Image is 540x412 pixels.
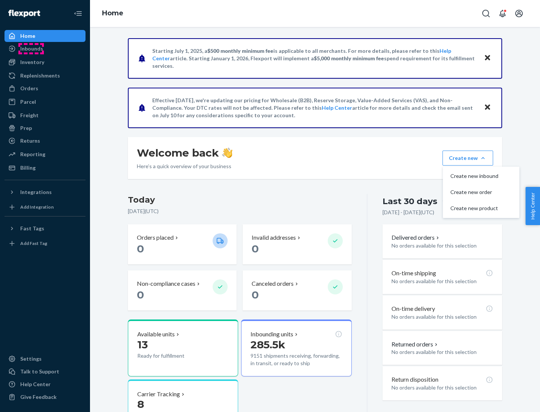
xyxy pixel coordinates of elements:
[444,200,518,216] button: Create new product
[243,224,351,264] button: Invalid addresses 0
[128,224,237,264] button: Orders placed 0
[450,206,498,211] span: Create new product
[137,288,144,301] span: 0
[250,352,342,367] p: 9151 shipments receiving, forwarding, in transit, or ready to ship
[322,104,352,111] a: Help Center
[241,319,351,376] button: Inbounding units285.5k9151 shipments receiving, forwarding, in transit, or ready to ship
[4,391,85,403] button: Give Feedback
[4,135,85,147] a: Returns
[444,184,518,200] button: Create new order
[4,56,85,68] a: Inventory
[478,6,493,21] button: Open Search Box
[102,9,123,17] a: Home
[20,164,36,172] div: Billing
[207,48,273,54] span: $500 monthly minimum fee
[137,338,148,351] span: 13
[4,353,85,365] a: Settings
[137,398,144,411] span: 8
[444,168,518,184] button: Create new inbound
[4,378,85,390] a: Help Center
[20,355,42,363] div: Settings
[128,270,237,310] button: Non-compliance cases 0
[20,368,59,375] div: Talk to Support
[137,352,207,360] p: Ready for fulfillment
[250,330,293,339] p: Inbounding units
[483,102,492,113] button: Close
[391,233,441,242] button: Delivered orders
[20,85,38,92] div: Orders
[442,151,493,166] button: Create newCreate new inboundCreate new orderCreate new product
[391,313,493,321] p: No orders available for this selection
[4,201,85,213] a: Add Integration
[20,72,60,79] div: Replenishments
[96,3,129,24] ol: breadcrumbs
[152,47,477,70] p: Starting July 1, 2025, a is applicable to all merchants. For more details, please refer to this a...
[20,381,51,388] div: Help Center
[137,279,195,288] p: Non-compliance cases
[20,32,35,40] div: Home
[314,55,384,61] span: $5,000 monthly minimum fee
[391,348,493,356] p: No orders available for this selection
[382,196,437,207] div: Last 30 days
[450,190,498,195] span: Create new order
[391,242,493,249] p: No orders available for this selection
[252,279,294,288] p: Canceled orders
[20,45,43,52] div: Inbounds
[4,237,85,249] a: Add Fast Tag
[250,338,285,351] span: 285.5k
[511,6,526,21] button: Open account menu
[391,269,436,278] p: On-time shipping
[137,330,175,339] p: Available units
[4,82,85,94] a: Orders
[495,6,510,21] button: Open notifications
[391,384,493,391] p: No orders available for this selection
[252,233,296,242] p: Invalid addresses
[450,173,498,179] span: Create new inbound
[20,137,40,145] div: Returns
[137,146,232,160] h1: Welcome back
[137,163,232,170] p: Here’s a quick overview of your business
[20,393,57,401] div: Give Feedback
[4,96,85,108] a: Parcel
[382,209,434,216] p: [DATE] - [DATE] ( UTC )
[20,151,45,158] div: Reporting
[128,319,238,376] button: Available units13Ready for fulfillment
[137,233,174,242] p: Orders placed
[70,6,85,21] button: Close Navigation
[20,124,32,132] div: Prep
[20,188,52,196] div: Integrations
[20,225,44,232] div: Fast Tags
[525,187,540,225] button: Help Center
[4,122,85,134] a: Prep
[20,240,47,246] div: Add Fast Tag
[20,204,54,210] div: Add Integration
[483,53,492,64] button: Close
[4,186,85,198] button: Integrations
[20,98,36,106] div: Parcel
[243,270,351,310] button: Canceled orders 0
[20,58,44,66] div: Inventory
[4,162,85,174] a: Billing
[128,207,352,215] p: [DATE] ( UTC )
[137,242,144,255] span: 0
[137,390,180,399] p: Carrier Tracking
[252,288,259,301] span: 0
[4,148,85,160] a: Reporting
[4,43,85,55] a: Inbounds
[20,112,39,119] div: Freight
[391,278,493,285] p: No orders available for this selection
[4,222,85,234] button: Fast Tags
[4,70,85,82] a: Replenishments
[252,242,259,255] span: 0
[391,340,439,349] button: Returned orders
[4,30,85,42] a: Home
[152,97,477,119] p: Effective [DATE], we're updating our pricing for Wholesale (B2B), Reserve Storage, Value-Added Se...
[128,194,352,206] h3: Today
[391,305,435,313] p: On-time delivery
[4,366,85,378] a: Talk to Support
[8,10,40,17] img: Flexport logo
[4,109,85,121] a: Freight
